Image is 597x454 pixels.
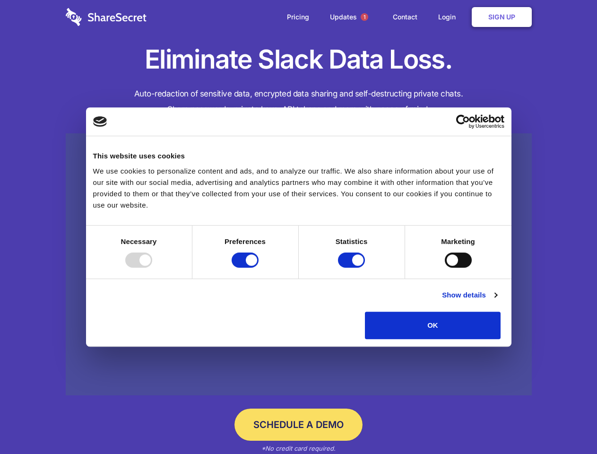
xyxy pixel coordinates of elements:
button: OK [365,312,501,339]
em: *No credit card required. [261,445,336,452]
strong: Necessary [121,237,157,245]
img: logo-wordmark-white-trans-d4663122ce5f474addd5e946df7df03e33cb6a1c49d2221995e7729f52c070b2.svg [66,8,147,26]
h4: Auto-redaction of sensitive data, encrypted data sharing and self-destructing private chats. Shar... [66,86,532,117]
h1: Eliminate Slack Data Loss. [66,43,532,77]
a: Contact [383,2,427,32]
strong: Preferences [225,237,266,245]
img: logo [93,116,107,127]
div: This website uses cookies [93,150,504,162]
a: Wistia video thumbnail [66,133,532,396]
strong: Marketing [441,237,475,245]
a: Show details [442,289,497,301]
a: Sign Up [472,7,532,27]
a: Usercentrics Cookiebot - opens in a new window [422,114,504,129]
div: We use cookies to personalize content and ads, and to analyze our traffic. We also share informat... [93,166,504,211]
a: Login [429,2,470,32]
a: Pricing [277,2,319,32]
strong: Statistics [336,237,368,245]
span: 1 [361,13,368,21]
a: Schedule a Demo [234,409,363,441]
